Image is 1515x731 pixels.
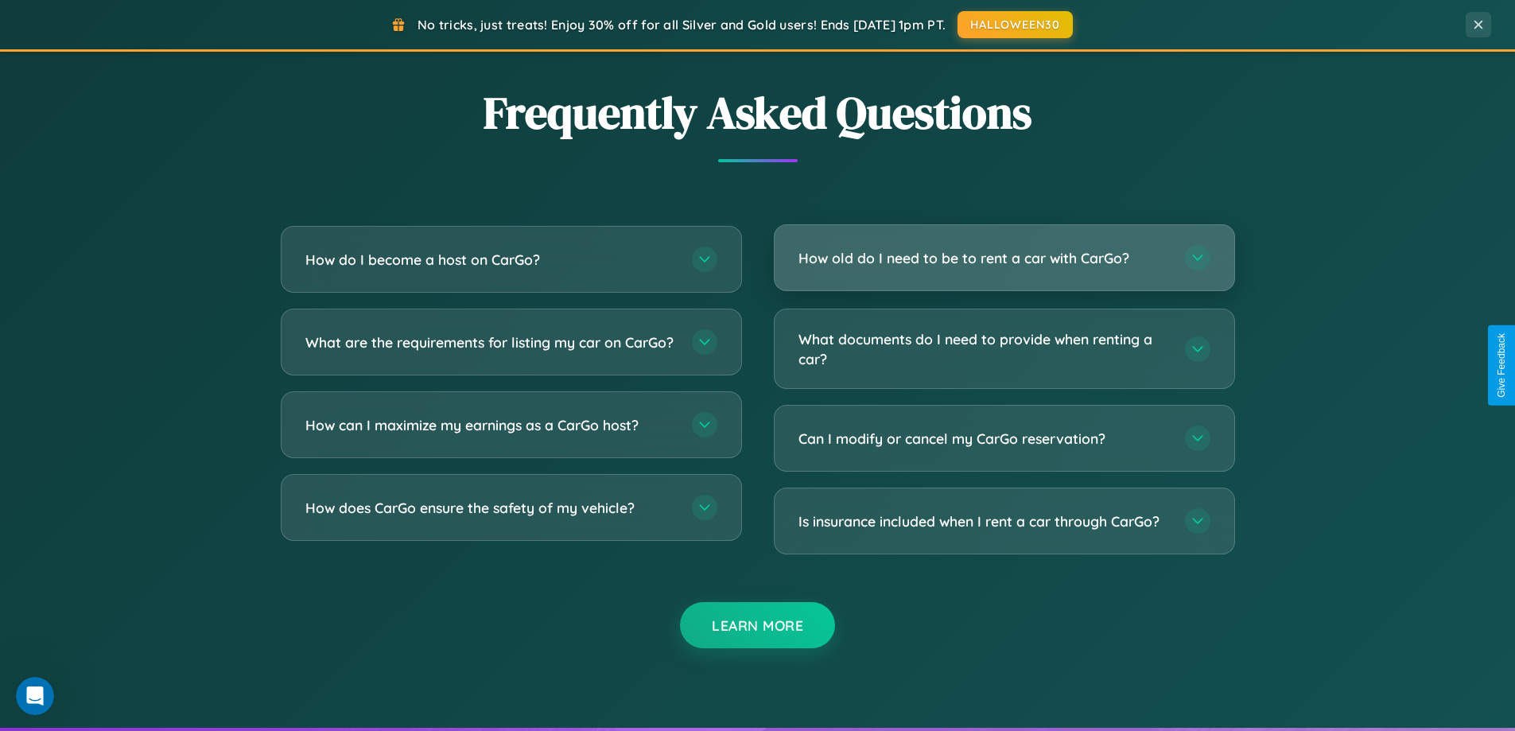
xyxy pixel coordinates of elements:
[16,677,54,715] iframe: Intercom live chat
[305,498,676,518] h3: How does CarGo ensure the safety of my vehicle?
[798,329,1169,368] h3: What documents do I need to provide when renting a car?
[798,511,1169,531] h3: Is insurance included when I rent a car through CarGo?
[798,429,1169,449] h3: Can I modify or cancel my CarGo reservation?
[281,82,1235,143] h2: Frequently Asked Questions
[680,602,835,648] button: Learn More
[305,332,676,352] h3: What are the requirements for listing my car on CarGo?
[1496,333,1507,398] div: Give Feedback
[958,11,1073,38] button: HALLOWEEN30
[305,415,676,435] h3: How can I maximize my earnings as a CarGo host?
[418,17,946,33] span: No tricks, just treats! Enjoy 30% off for all Silver and Gold users! Ends [DATE] 1pm PT.
[798,248,1169,268] h3: How old do I need to be to rent a car with CarGo?
[305,250,676,270] h3: How do I become a host on CarGo?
